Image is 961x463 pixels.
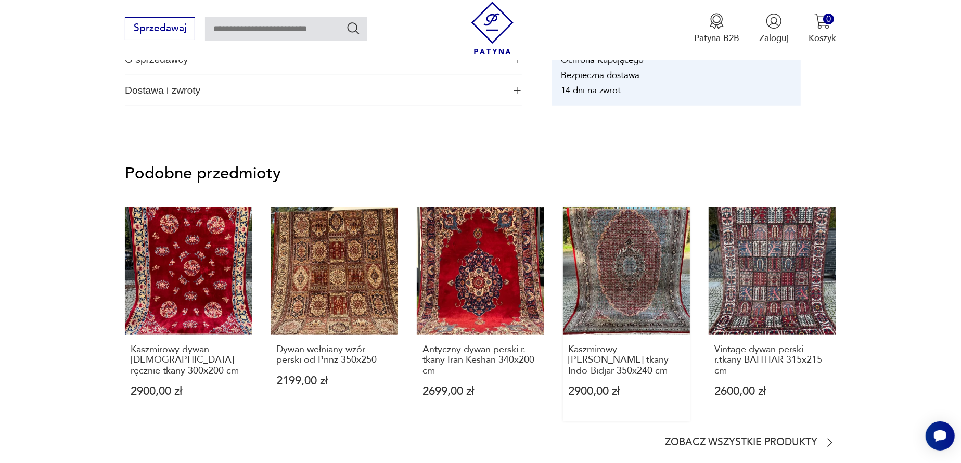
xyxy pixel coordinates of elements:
[514,56,521,63] img: Ikona plusa
[709,207,836,421] a: Vintage dywan perski r.tkany BAHTIAR 315x215 cmVintage dywan perski r.tkany BAHTIAR 315x215 cm260...
[809,13,836,44] button: 0Koszyk
[276,376,392,387] p: 2199,00 zł
[125,207,252,421] a: Kaszmirowy dywan chiński ręcznie tkany 300x200 cmKaszmirowy dywan [DEMOGRAPHIC_DATA] ręcznie tkan...
[466,2,519,54] img: Patyna - sklep z meblami i dekoracjami vintage
[694,13,739,44] button: Patyna B2B
[926,421,955,451] iframe: Smartsupp widget button
[814,13,830,29] img: Ikona koszyka
[766,13,782,29] img: Ikonka użytkownika
[694,32,739,44] p: Patyna B2B
[665,439,817,447] p: Zobacz wszystkie produkty
[569,344,685,376] p: Kaszmirowy [PERSON_NAME] tkany Indo-Bidjar 350x240 cm
[422,386,539,397] p: 2699,00 zł
[514,87,521,94] img: Ikona plusa
[125,45,504,75] span: O sprzedawcy
[125,45,521,75] button: Ikona plusaO sprzedawcy
[709,13,725,29] img: Ikona medalu
[125,75,521,106] button: Ikona plusaDostawa i zwroty
[422,344,539,376] p: Antyczny dywan perski r. tkany Iran Keshan 340x200 cm
[569,386,685,397] p: 2900,00 zł
[271,207,399,421] a: Dywan wełniany wzór perski od Prinz 350x250Dywan wełniany wzór perski od Prinz 350x2502199,00 zł
[125,25,195,33] a: Sprzedawaj
[563,207,690,421] a: Kaszmirowy dywan perski r. tkany Indo-Bidjar 350x240 cmKaszmirowy [PERSON_NAME] tkany Indo-Bidjar...
[760,32,789,44] p: Zaloguj
[823,14,834,24] div: 0
[714,344,830,376] p: Vintage dywan perski r.tkany BAHTIAR 315x215 cm
[561,55,644,67] li: Ochrona Kupującego
[131,386,247,397] p: 2900,00 zł
[125,166,836,181] p: Podobne przedmioty
[125,75,504,106] span: Dostawa i zwroty
[760,13,789,44] button: Zaloguj
[276,344,392,366] p: Dywan wełniany wzór perski od Prinz 350x250
[561,85,621,97] li: 14 dni na zwrot
[131,344,247,376] p: Kaszmirowy dywan [DEMOGRAPHIC_DATA] ręcznie tkany 300x200 cm
[125,17,195,40] button: Sprzedawaj
[809,32,836,44] p: Koszyk
[714,386,830,397] p: 2600,00 zł
[561,70,639,82] li: Bezpieczna dostawa
[346,21,361,36] button: Szukaj
[665,436,836,449] a: Zobacz wszystkie produkty
[694,13,739,44] a: Ikona medaluPatyna B2B
[417,207,544,421] a: Antyczny dywan perski r. tkany Iran Keshan 340x200 cmAntyczny dywan perski r. tkany Iran Keshan 3...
